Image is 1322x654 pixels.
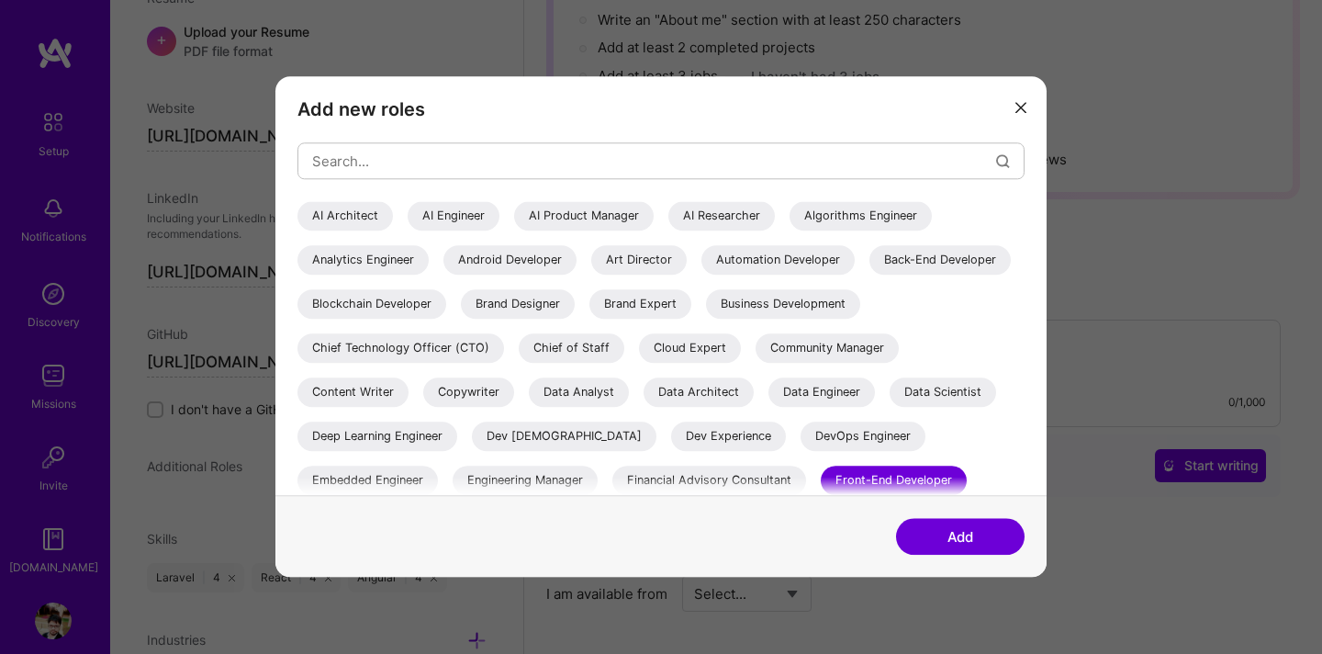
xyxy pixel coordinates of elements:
button: Add [896,519,1025,556]
div: Art Director [591,245,687,275]
div: Back-End Developer [869,245,1011,275]
div: Cloud Expert [639,333,741,363]
div: DevOps Engineer [801,422,925,451]
div: AI Architect [297,201,393,231]
h3: Add new roles [297,98,1025,120]
div: Data Scientist [890,378,996,407]
div: AI Product Manager [514,201,654,231]
div: Brand Designer [461,289,575,319]
div: Automation Developer [701,245,855,275]
div: Data Architect [644,378,754,407]
div: Chief of Staff [519,333,624,363]
div: Financial Advisory Consultant [612,466,806,495]
div: Data Engineer [768,378,875,407]
div: modal [275,76,1047,577]
div: Dev [DEMOGRAPHIC_DATA] [472,422,656,451]
div: Dev Experience [671,422,786,451]
div: Algorithms Engineer [790,201,932,231]
div: Embedded Engineer [297,466,438,495]
div: Front-End Developer [821,466,967,495]
div: Analytics Engineer [297,245,429,275]
input: Search... [312,138,996,185]
div: Engineering Manager [453,466,598,495]
div: Blockchain Developer [297,289,446,319]
div: Business Development [706,289,860,319]
div: Community Manager [756,333,899,363]
div: Content Writer [297,378,409,407]
div: AI Engineer [408,201,499,231]
div: Copywriter [423,378,514,407]
div: Brand Expert [589,289,691,319]
div: Deep Learning Engineer [297,422,457,451]
div: AI Researcher [668,201,775,231]
i: icon Search [996,154,1010,168]
i: icon Close [1015,102,1026,113]
div: Android Developer [443,245,577,275]
div: Chief Technology Officer (CTO) [297,333,504,363]
div: Data Analyst [529,378,629,407]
